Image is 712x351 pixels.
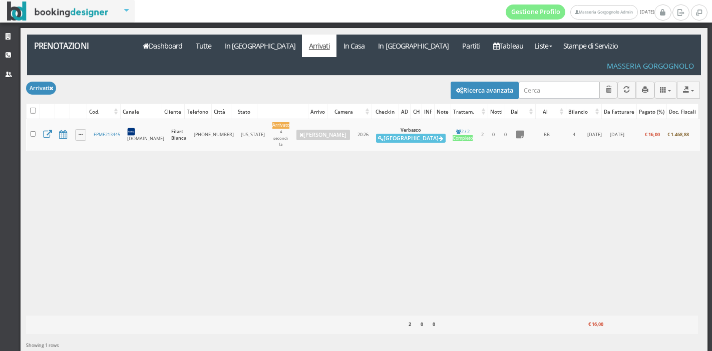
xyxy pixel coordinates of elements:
[308,105,327,119] div: Arrivo
[477,119,488,151] td: 2
[272,122,289,129] div: Arrivato
[602,105,636,119] div: Da Fatturare
[487,35,530,57] a: Tableau
[488,119,499,151] td: 0
[190,119,237,151] td: [PHONE_NUMBER]
[336,35,372,57] a: In Casa
[7,2,109,21] img: BookingDesigner.com
[453,128,473,142] a: 2 / 2Completo
[606,119,628,151] td: [DATE]
[401,127,421,133] b: Verbasco
[327,105,371,119] div: Camera
[353,119,373,151] td: 20:26
[453,135,473,142] div: Completo
[637,105,666,119] div: Pagato (%)
[136,35,189,57] a: Dashboard
[185,105,212,119] div: Telefono
[667,131,689,138] b: € 1.468,88
[566,105,601,119] div: Bilancio
[435,105,451,119] div: Note
[565,119,582,151] td: 4
[506,5,654,20] span: [DATE]
[372,105,399,119] div: Checkin
[27,35,131,57] a: Prenotazioni
[569,318,605,331] div: € 16,00
[422,105,434,119] div: INF
[94,131,120,138] a: FPMF213445
[212,105,231,119] div: Città
[296,130,350,141] a: [PERSON_NAME]
[667,105,698,119] div: Doc. Fiscali
[617,82,636,98] button: Aggiorna
[372,35,456,57] a: In [GEOGRAPHIC_DATA]
[162,105,184,119] div: Cliente
[26,82,56,94] button: Arrivati
[536,105,565,119] div: Al
[528,119,565,151] td: BB
[451,82,519,99] button: Ricerca avanzata
[273,129,288,147] small: 4 secondi fa
[26,342,59,348] span: Showing 1 rows
[607,62,694,70] h4: Masseria Gorgognolo
[557,35,625,57] a: Stampe di Servizio
[488,105,505,119] div: Notti
[499,119,512,151] td: 0
[433,321,435,327] b: 0
[399,105,410,119] div: AD
[302,35,336,57] a: Arrivati
[519,82,599,98] input: Cerca
[231,105,256,119] div: Stato
[218,35,302,57] a: In [GEOGRAPHIC_DATA]
[530,35,556,57] a: Liste
[376,134,446,143] button: [GEOGRAPHIC_DATA]
[411,105,422,119] div: CH
[645,131,660,138] b: € 16,00
[189,35,218,57] a: Tutte
[505,105,535,119] div: Dal
[582,119,606,151] td: [DATE]
[87,105,120,119] div: Cod.
[456,35,487,57] a: Partiti
[121,105,162,119] div: Canale
[677,82,700,98] button: Export
[127,128,135,136] img: 7STAjs-WNfZHmYllyLag4gdhmHm8JrbmzVrznejwAeLEbpu0yDt-GlJaDipzXAZBN18=w300
[506,5,566,20] a: Gestione Profilo
[409,321,411,327] b: 2
[570,5,637,20] a: Masseria Gorgognolo Admin
[237,119,268,151] td: [US_STATE]
[124,119,168,151] td: [DOMAIN_NAME]
[421,321,423,327] b: 0
[171,128,186,141] b: Filart Bianca
[451,105,488,119] div: Trattam.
